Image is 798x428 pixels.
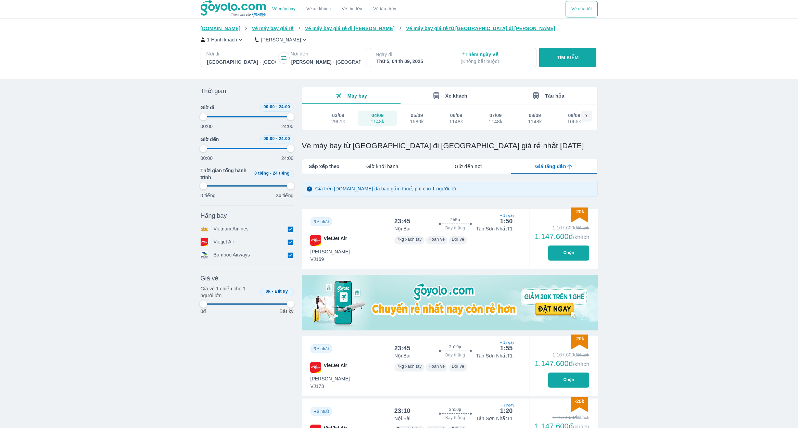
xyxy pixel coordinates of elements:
p: Giá vé 1 chiều cho 1 người lớn [201,285,257,299]
span: Giá vé [201,274,218,282]
span: Giờ đến nơi [455,163,482,170]
div: 1580k [410,119,423,124]
div: 07/09 [490,112,502,119]
span: Tàu hỏa [545,93,565,99]
span: Rẻ nhất [314,219,329,224]
button: Chọn [548,373,589,388]
div: 1.147.600đ [535,232,590,241]
div: 1.167.600đ [535,224,590,231]
button: Vé của tôi [566,1,597,17]
span: 24 tiếng [273,171,290,176]
div: scrollable day and price [319,111,581,126]
span: -20k [574,336,584,341]
span: Giá tăng dần [535,163,566,170]
p: 00:00 [201,155,213,162]
p: Bất kỳ [279,308,293,315]
span: [DOMAIN_NAME] [201,26,241,31]
div: 06/09 [450,112,463,119]
p: 1 Hành khách [207,36,237,43]
span: Vé máy bay giá rẻ từ [GEOGRAPHIC_DATA] đi [PERSON_NAME] [406,26,555,31]
img: discount [571,335,588,349]
span: Giờ khởi hành [366,163,398,170]
img: media-0 [302,275,598,330]
p: 24:00 [281,123,294,130]
span: - [276,136,277,141]
p: Tân Sơn Nhất T1 [476,415,512,422]
span: Bất kỳ [275,289,288,294]
span: VietJet Air [324,362,347,373]
span: + 1 ngày [500,340,513,345]
div: 04/09 [371,112,384,119]
span: Vé máy bay giá rẻ [252,26,294,31]
div: lab API tabs example [339,159,597,174]
img: VJ [310,235,321,246]
span: [PERSON_NAME] [311,248,350,255]
span: 0k [266,289,270,294]
span: -20k [574,209,584,214]
span: 7kg xách tay [397,237,422,242]
span: Đổi vé [452,237,464,242]
p: Nơi đến [291,50,361,57]
span: 2h10p [449,344,461,350]
div: 1.167.600đ [535,414,590,421]
span: 2h5p [450,217,460,223]
p: [PERSON_NAME] [261,36,301,43]
div: 08/09 [529,112,541,119]
div: choose transportation mode [566,1,597,17]
span: Giờ đến [201,136,219,143]
span: Hãng bay [201,212,227,220]
p: Ngày đi [376,51,446,58]
p: Tân Sơn Nhất T1 [476,352,512,359]
p: Nội Bài [394,352,410,359]
span: - [272,289,273,294]
span: Rẻ nhất [314,347,329,351]
span: + 1 ngày [500,213,513,218]
nav: breadcrumb [201,25,598,32]
div: 1148k [489,119,502,124]
span: 24:00 [279,136,290,141]
span: Thời gian [201,87,226,95]
button: Chọn [548,246,589,261]
p: Nơi đi [206,50,277,57]
span: /khách [573,361,589,367]
div: 05/09 [411,112,423,119]
span: 2h10p [449,407,461,412]
img: discount [571,397,588,412]
div: 03/09 [332,112,344,119]
div: 23:45 [394,217,410,225]
p: Bamboo Airways [214,251,250,259]
p: 24:00 [281,155,294,162]
h1: Vé máy bay từ [GEOGRAPHIC_DATA] đi [GEOGRAPHIC_DATA] giá rẻ nhất [DATE] [302,141,598,151]
div: 1148k [449,119,463,124]
p: Vietnam Airlines [214,225,249,233]
p: Nội Bài [394,415,410,422]
div: 1.167.600đ [535,351,590,358]
p: 00:00 [201,123,213,130]
span: Sắp xếp theo [309,163,340,170]
span: + 1 ngày [500,403,513,408]
span: -20k [574,399,584,404]
span: VJ169 [311,256,350,263]
div: 1:20 [500,407,513,415]
span: 0 tiếng [254,171,269,176]
p: ( Không bắt buộc ) [461,58,530,65]
div: 09/09 [568,112,580,119]
span: Thời gian tổng hành trình [201,167,248,181]
div: Thứ 5, 04 th 09, 2025 [376,58,445,65]
div: 2951k [331,119,345,124]
div: 1148k [528,119,542,124]
div: 1:50 [500,217,513,225]
span: Hoàn vé [429,237,445,242]
p: Thêm ngày về [461,51,530,65]
span: 00:00 [264,104,275,109]
p: Nội Bài [394,225,410,232]
div: 1:55 [500,344,513,352]
div: 1065k [567,119,581,124]
img: discount [571,207,588,222]
span: 24:00 [279,104,290,109]
span: [PERSON_NAME] [311,375,350,382]
span: Xe khách [445,93,467,99]
span: - [276,104,277,109]
span: 00:00 [264,136,275,141]
span: VietJet Air [324,235,347,246]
